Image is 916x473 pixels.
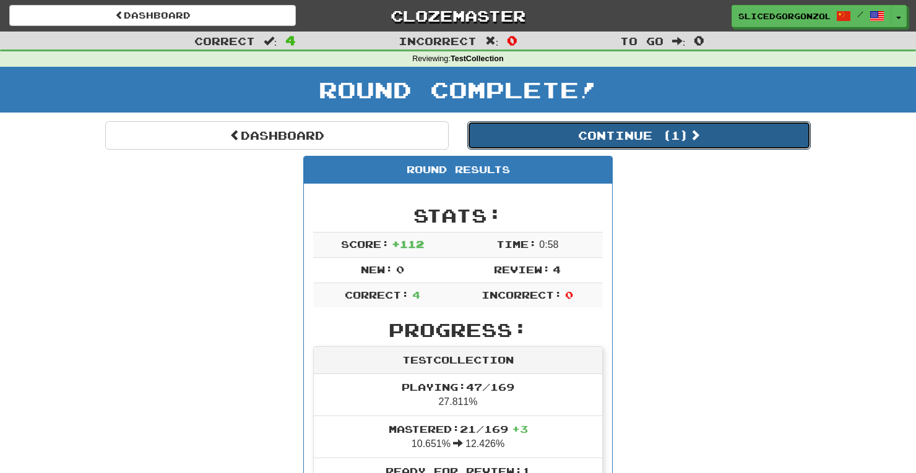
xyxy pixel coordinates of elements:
span: 4 [553,263,561,275]
span: : [485,36,499,46]
a: Dashboard [105,121,449,150]
button: Continue (1) [467,121,811,150]
span: + 112 [392,238,424,250]
a: Dashboard [9,5,296,26]
strong: TestCollection [451,54,504,63]
span: + 3 [512,423,528,435]
span: To go [620,35,663,47]
span: Incorrect: [482,289,562,300]
span: Mastered: 21 / 169 [389,423,528,435]
span: / [857,10,863,19]
span: 0 [507,33,517,48]
a: Clozemaster [314,5,601,27]
span: : [672,36,686,46]
span: 0 [694,33,704,48]
span: Playing: 47 / 169 [402,381,514,393]
span: Score: [341,238,389,250]
span: 0 [565,289,573,300]
span: Correct: [345,289,409,300]
span: Correct [194,35,255,47]
span: Review: [494,263,550,275]
li: 27.811% [314,374,602,416]
span: 0 [396,263,404,275]
a: slicedgorgonzola / [732,5,891,27]
span: Time: [496,238,537,250]
span: slicedgorgonzola [738,11,830,22]
span: New: [361,263,393,275]
span: 0 : 58 [539,239,558,250]
h2: Stats: [313,205,603,226]
span: Incorrect [399,35,477,47]
h1: Round Complete! [4,77,912,102]
span: 4 [285,33,296,48]
span: 4 [412,289,420,300]
h2: Progress: [313,320,603,340]
div: TestCollection [314,347,602,374]
span: : [264,36,277,46]
li: 10.651% 12.426% [314,415,602,458]
div: Round Results [304,156,612,184]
